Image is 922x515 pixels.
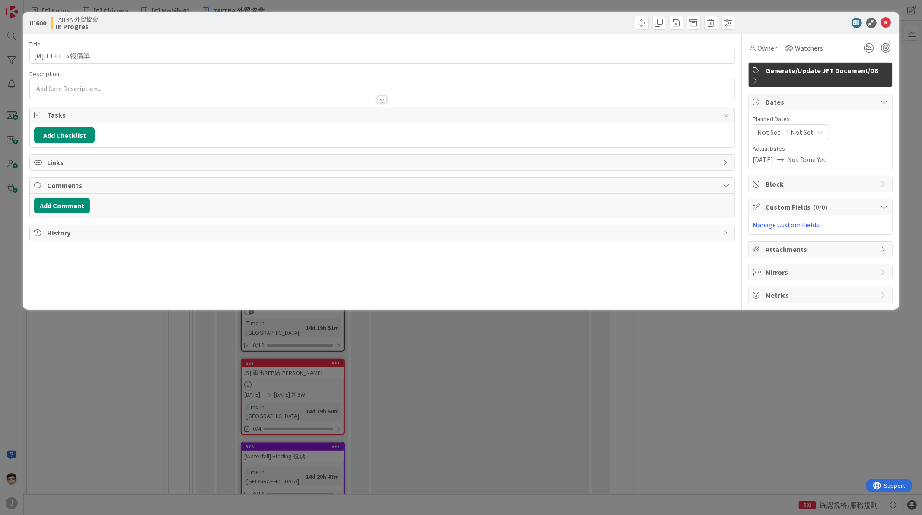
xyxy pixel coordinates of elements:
[47,228,718,238] span: History
[34,127,95,143] button: Add Checklist
[791,127,814,137] span: Not Set
[814,203,828,211] span: ( 0/0 )
[29,70,59,78] span: Description
[766,202,877,212] span: Custom Fields
[766,65,888,76] span: Generate/Update JFT Document/DB
[29,48,734,64] input: type card name here...
[56,16,99,23] span: TAITRA 外貿協會
[56,23,99,30] b: In Progres
[18,1,39,12] span: Support
[34,198,90,213] button: Add Comment
[36,19,46,27] b: 600
[29,40,41,48] label: Title
[788,154,826,165] span: Not Done Yet
[766,290,877,300] span: Metrics
[753,220,820,229] a: Manage Custom Fields
[766,179,877,189] span: Block
[795,43,823,53] span: Watchers
[766,267,877,277] span: Mirrors
[753,144,888,153] span: Actual Dates
[47,157,718,168] span: Links
[758,127,781,137] span: Not Set
[29,18,46,28] span: ID
[47,110,718,120] span: Tasks
[766,97,877,107] span: Dates
[47,180,718,191] span: Comments
[753,114,888,124] span: Planned Dates
[758,43,777,53] span: Owner
[753,154,774,165] span: [DATE]
[766,244,877,254] span: Attachments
